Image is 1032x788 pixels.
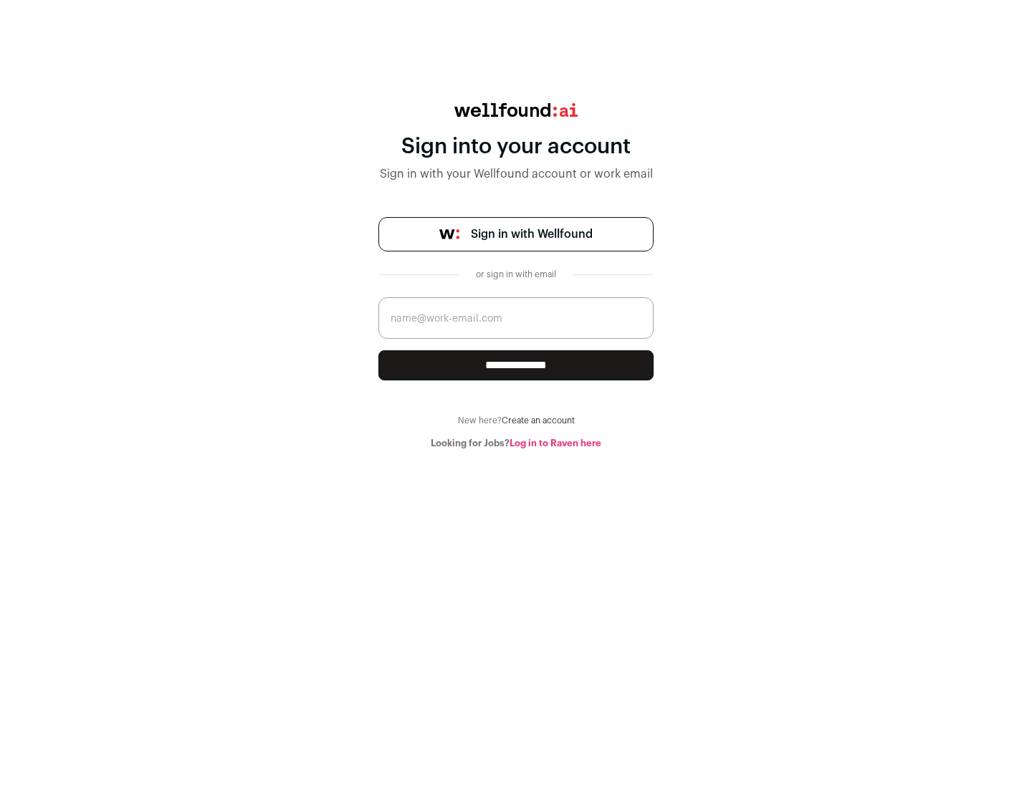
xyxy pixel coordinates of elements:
[470,269,562,280] div: or sign in with email
[454,103,578,117] img: wellfound:ai
[439,229,459,239] img: wellfound-symbol-flush-black-fb3c872781a75f747ccb3a119075da62bfe97bd399995f84a933054e44a575c4.png
[378,134,654,160] div: Sign into your account
[378,415,654,426] div: New here?
[378,297,654,339] input: name@work-email.com
[510,438,601,448] a: Log in to Raven here
[471,226,593,243] span: Sign in with Wellfound
[378,217,654,251] a: Sign in with Wellfound
[378,165,654,183] div: Sign in with your Wellfound account or work email
[378,438,654,449] div: Looking for Jobs?
[502,416,575,425] a: Create an account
